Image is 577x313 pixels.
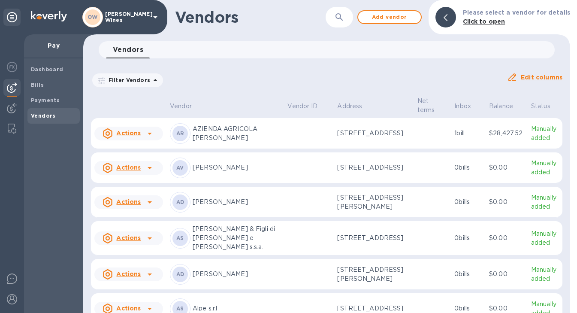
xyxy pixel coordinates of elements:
b: OW [88,14,98,20]
p: Manually added [531,229,559,247]
p: Filter Vendors [105,76,150,84]
span: Vendor [170,102,203,111]
button: Add vendor [357,10,422,24]
p: $0.00 [489,270,524,279]
u: Actions [116,130,141,137]
p: 0 bills [454,234,482,243]
span: Inbox [454,102,482,111]
p: Vendor ID [287,102,317,111]
p: [STREET_ADDRESS] [337,304,411,313]
p: Balance [489,102,513,111]
u: Actions [116,305,141,312]
b: AD [176,199,184,205]
p: Manually added [531,265,559,283]
b: Payments [31,97,60,103]
p: Pay [31,41,76,50]
p: Address [337,102,362,111]
p: $0.00 [489,198,524,207]
p: Net terms [417,97,436,115]
p: [STREET_ADDRESS] [337,129,411,138]
p: [PERSON_NAME] [193,163,281,172]
p: [STREET_ADDRESS] [337,163,411,172]
p: [STREET_ADDRESS][PERSON_NAME] [337,265,411,283]
p: Vendor [170,102,192,111]
img: Foreign exchange [7,62,17,72]
b: AS [176,305,184,312]
p: [STREET_ADDRESS][PERSON_NAME] [337,193,411,211]
p: 1 bill [454,129,482,138]
p: Manually added [531,125,559,143]
p: AZIENDA AGRICOLA [PERSON_NAME] [193,125,281,143]
b: Dashboard [31,66,63,73]
img: Logo [31,11,67,21]
b: AS [176,235,184,241]
p: Manually added [531,159,559,177]
b: Bills [31,82,44,88]
span: Vendors [113,44,143,56]
p: 0 bills [454,304,482,313]
b: Please select a vendor for details [463,9,570,16]
b: Click to open [463,18,505,25]
p: $28,427.52 [489,129,524,138]
span: Balance [489,102,524,111]
b: AR [176,130,184,137]
p: Alpe s.r.l [193,304,281,313]
p: [STREET_ADDRESS] [337,234,411,243]
div: Unpin categories [3,9,21,26]
span: Net terms [417,97,447,115]
p: Status [531,102,550,111]
p: 0 bills [454,270,482,279]
p: $0.00 [489,163,524,172]
span: Add vendor [365,12,414,22]
p: Inbox [454,102,471,111]
p: [PERSON_NAME] [193,198,281,207]
u: Actions [116,198,141,205]
u: Actions [116,164,141,171]
p: 0 bills [454,163,482,172]
span: Vendor ID [287,102,329,111]
b: AD [176,271,184,277]
p: 0 bills [454,198,482,207]
p: $0.00 [489,304,524,313]
b: Vendors [31,112,56,119]
p: [PERSON_NAME] & Figli di [PERSON_NAME] e [PERSON_NAME] s.s.a. [193,225,281,252]
p: [PERSON_NAME] [193,270,281,279]
b: AV [176,164,184,171]
p: [PERSON_NAME] Wines [105,11,148,23]
u: Actions [116,270,141,277]
p: $0.00 [489,234,524,243]
u: Edit columns [521,74,562,81]
p: Manually added [531,193,559,211]
h1: Vendors [175,8,317,26]
u: Actions [116,234,141,241]
span: Address [337,102,373,111]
